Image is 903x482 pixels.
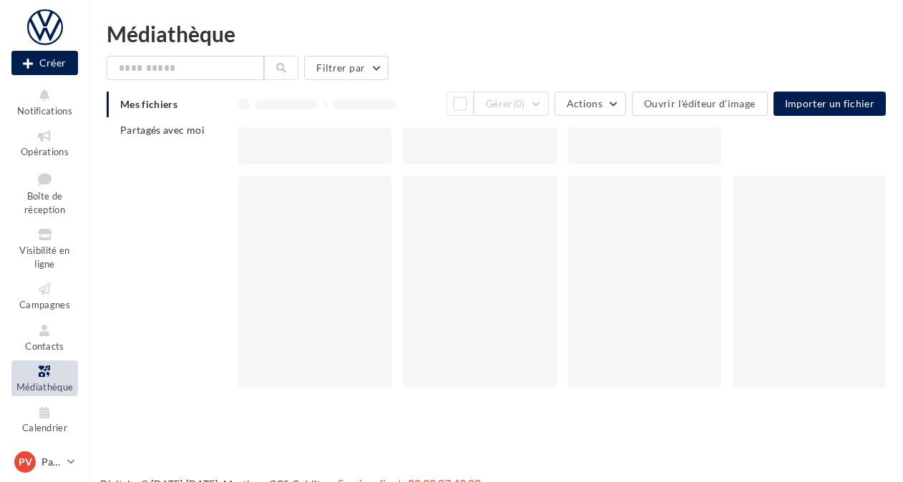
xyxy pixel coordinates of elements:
[474,92,549,116] button: Gérer(0)
[42,455,62,469] p: Partenaire VW
[24,190,65,215] span: Boîte de réception
[11,360,78,395] a: Médiathèque
[11,167,78,219] a: Boîte de réception
[107,23,886,44] div: Médiathèque
[120,98,177,110] span: Mes fichiers
[17,105,72,117] span: Notifications
[19,245,69,270] span: Visibilité en ligne
[11,278,78,313] a: Campagnes
[513,98,525,109] span: (0)
[21,146,69,157] span: Opérations
[555,92,626,116] button: Actions
[11,224,78,272] a: Visibilité en ligne
[785,97,875,109] span: Importer un fichier
[11,448,78,476] a: PV Partenaire VW
[22,423,67,434] span: Calendrier
[632,92,767,116] button: Ouvrir l'éditeur d'image
[11,51,78,75] button: Créer
[567,97,602,109] span: Actions
[19,299,70,310] span: Campagnes
[16,381,74,393] span: Médiathèque
[304,56,389,80] button: Filtrer par
[11,125,78,160] a: Opérations
[120,124,205,136] span: Partagés avec moi
[11,51,78,75] div: Nouvelle campagne
[25,340,64,352] span: Contacts
[19,455,32,469] span: PV
[11,84,78,119] button: Notifications
[11,402,78,437] a: Calendrier
[773,92,887,116] button: Importer un fichier
[11,320,78,355] a: Contacts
